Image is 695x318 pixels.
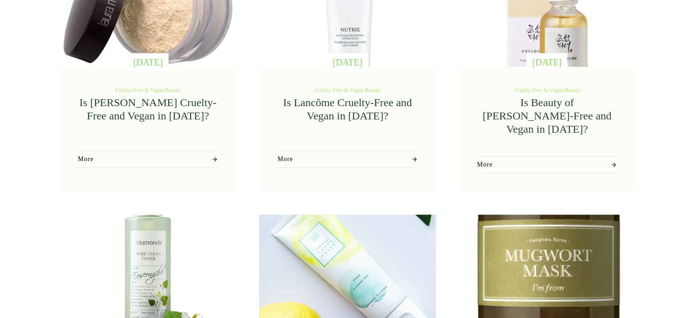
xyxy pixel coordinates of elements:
[532,57,562,67] span: [DATE]
[277,151,418,168] a: More
[78,156,205,163] span: More
[133,57,163,67] span: [DATE]
[333,57,362,67] span: [DATE]
[115,87,180,93] a: Cruelty-Free & Vegan Beauty
[277,156,404,163] span: More
[78,151,218,168] a: More
[477,161,604,169] span: More
[315,87,380,93] a: Cruelty-Free & Vegan Beauty
[483,97,611,135] a: Is Beauty of [PERSON_NAME]-Free and Vegan in [DATE]?
[283,97,412,122] a: Is Lancôme Cruelty-Free and Vegan in [DATE]?
[477,156,617,174] a: More
[514,87,579,93] a: Cruelty-Free & Vegan Beauty
[80,97,217,122] a: Is [PERSON_NAME] Cruelty-Free and Vegan in [DATE]?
